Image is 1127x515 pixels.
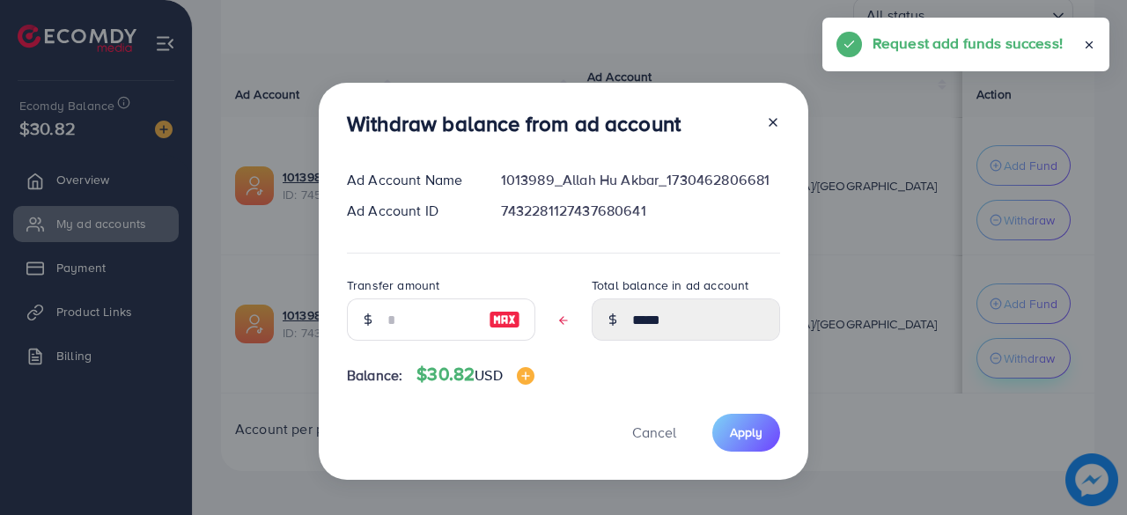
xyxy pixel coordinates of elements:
[347,111,681,136] h3: Withdraw balance from ad account
[730,423,762,441] span: Apply
[517,367,534,385] img: image
[333,201,487,221] div: Ad Account ID
[489,309,520,330] img: image
[416,364,534,386] h4: $30.82
[487,201,794,221] div: 7432281127437680641
[487,170,794,190] div: 1013989_Allah Hu Akbar_1730462806681
[347,276,439,294] label: Transfer amount
[873,32,1063,55] h5: Request add funds success!
[333,170,487,190] div: Ad Account Name
[347,365,402,386] span: Balance:
[475,365,502,385] span: USD
[610,414,698,452] button: Cancel
[592,276,748,294] label: Total balance in ad account
[632,423,676,442] span: Cancel
[712,414,780,452] button: Apply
